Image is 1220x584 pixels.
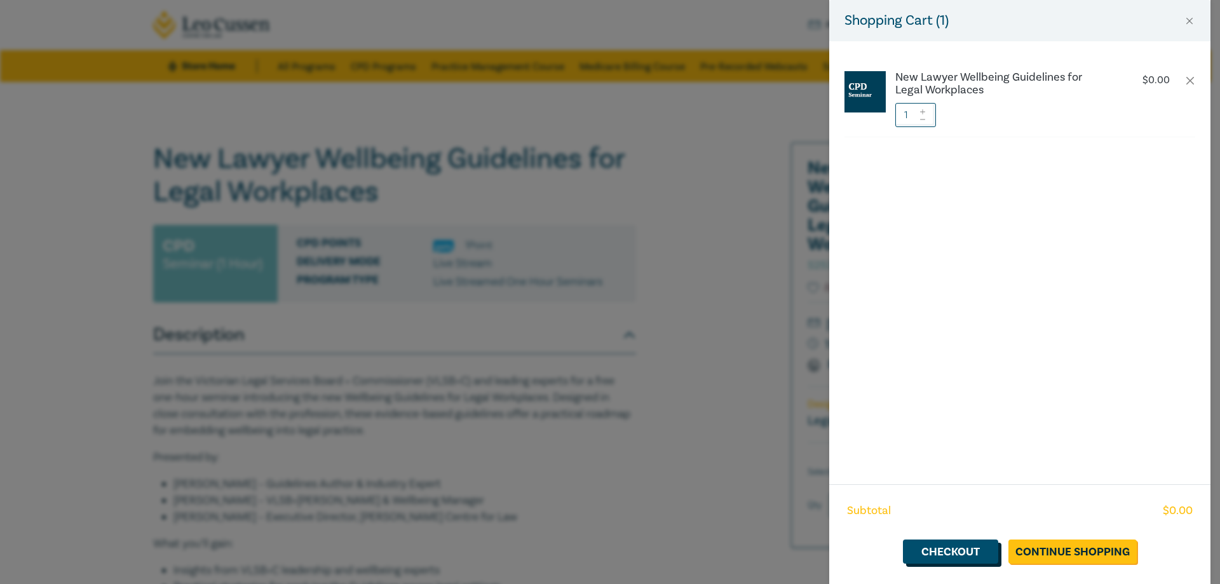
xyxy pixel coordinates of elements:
[844,71,886,112] img: CPD%20Seminar.jpg
[1008,540,1137,564] a: Continue Shopping
[903,540,998,564] a: Checkout
[847,503,891,519] span: Subtotal
[1184,15,1195,27] button: Close
[844,10,949,31] h5: Shopping Cart ( 1 )
[895,71,1106,97] a: New Lawyer Wellbeing Guidelines for Legal Workplaces
[1142,74,1170,86] p: $ 0.00
[1163,503,1193,519] span: $ 0.00
[895,103,936,127] input: 1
